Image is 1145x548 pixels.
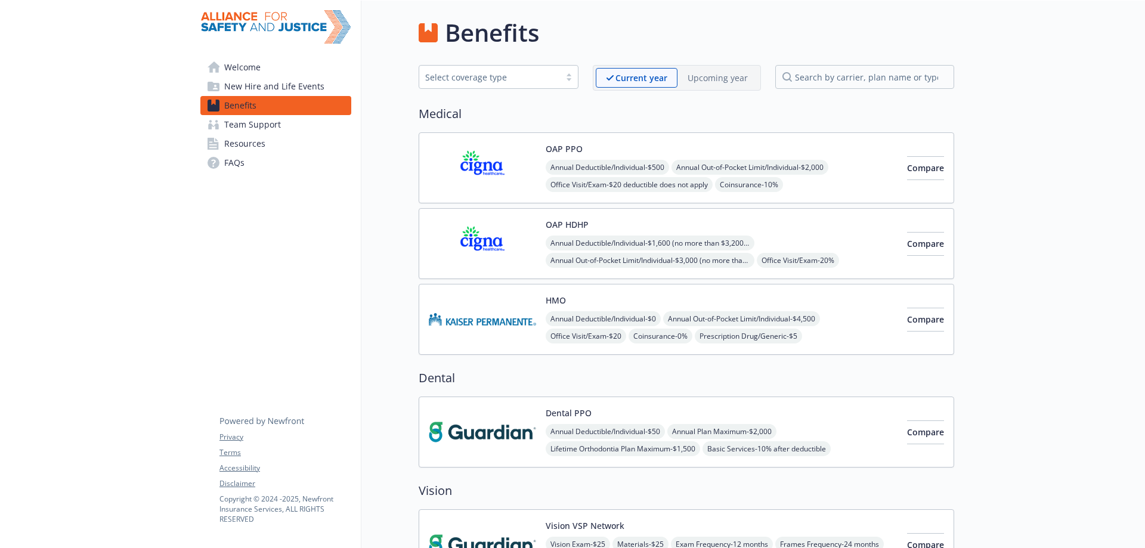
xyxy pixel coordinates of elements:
span: Resources [224,134,265,153]
button: Dental PPO [546,407,592,419]
span: Compare [907,426,944,438]
h2: Vision [419,482,954,500]
h1: Benefits [445,15,539,51]
button: OAP HDHP [546,218,589,231]
h2: Dental [419,369,954,387]
span: Annual Deductible/Individual - $50 [546,424,665,439]
a: Terms [219,447,351,458]
a: Resources [200,134,351,153]
span: Annual Deductible/Individual - $500 [546,160,669,175]
button: Compare [907,308,944,332]
img: CIGNA carrier logo [429,143,536,193]
span: Annual Out-of-Pocket Limit/Individual - $2,000 [671,160,828,175]
button: Vision VSP Network [546,519,624,532]
a: Disclaimer [219,478,351,489]
a: Team Support [200,115,351,134]
span: Lifetime Orthodontia Plan Maximum - $1,500 [546,441,700,456]
span: Compare [907,314,944,325]
h2: Medical [419,105,954,123]
a: Privacy [219,432,351,442]
span: Benefits [224,96,256,115]
img: CIGNA carrier logo [429,218,536,269]
button: Compare [907,420,944,444]
span: Compare [907,162,944,174]
img: Kaiser Permanente Insurance Company carrier logo [429,294,536,345]
div: Select coverage type [425,71,554,83]
span: Compare [907,238,944,249]
span: Coinsurance - 10% [715,177,783,192]
span: Annual Deductible/Individual - $0 [546,311,661,326]
input: search by carrier, plan name or type [775,65,954,89]
button: Compare [907,232,944,256]
span: Prescription Drug/Generic - $5 [695,329,802,343]
span: FAQs [224,153,245,172]
a: FAQs [200,153,351,172]
span: Coinsurance - 0% [629,329,692,343]
span: Annual Deductible/Individual - $1,600 (no more than $3,200 per individual - within a family) [546,236,754,250]
span: New Hire and Life Events [224,77,324,96]
span: Office Visit/Exam - $20 deductible does not apply [546,177,713,192]
span: Office Visit/Exam - $20 [546,329,626,343]
a: New Hire and Life Events [200,77,351,96]
a: Accessibility [219,463,351,473]
span: Team Support [224,115,281,134]
span: Annual Out-of-Pocket Limit/Individual - $4,500 [663,311,820,326]
span: Office Visit/Exam - 20% [757,253,839,268]
button: Compare [907,156,944,180]
img: Guardian carrier logo [429,407,536,457]
p: Upcoming year [688,72,748,84]
button: OAP PPO [546,143,583,155]
a: Welcome [200,58,351,77]
a: Benefits [200,96,351,115]
span: Annual Out-of-Pocket Limit/Individual - $3,000 (no more than $3,200 per individual - within a fam... [546,253,754,268]
button: HMO [546,294,566,306]
span: Welcome [224,58,261,77]
p: Copyright © 2024 - 2025 , Newfront Insurance Services, ALL RIGHTS RESERVED [219,494,351,524]
p: Current year [615,72,667,84]
span: Basic Services - 10% after deductible [703,441,831,456]
span: Annual Plan Maximum - $2,000 [667,424,776,439]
